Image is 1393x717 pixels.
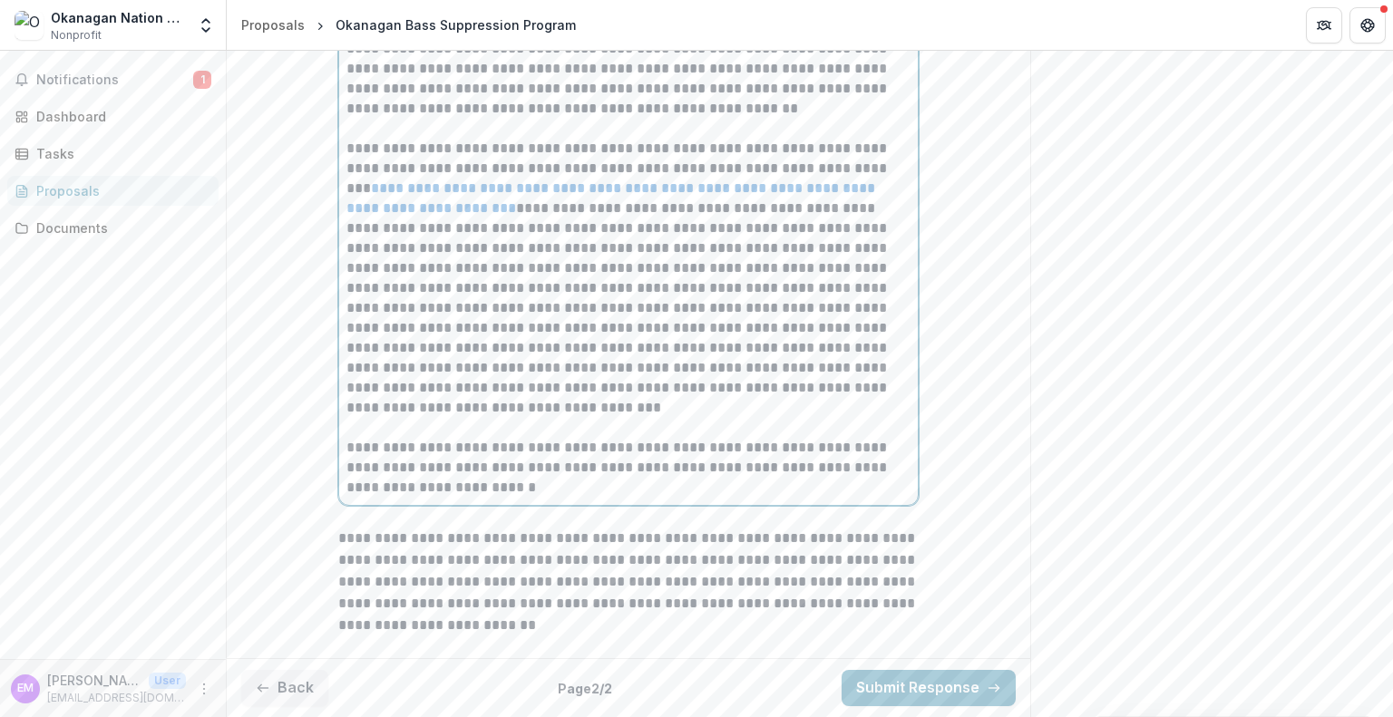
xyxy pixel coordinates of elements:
div: Tasks [36,144,204,163]
button: More [193,678,215,700]
img: Okanagan Nation Alliance Fisheries Department [15,11,44,40]
button: Partners [1306,7,1342,44]
nav: breadcrumb [234,12,583,38]
div: Dashboard [36,107,204,126]
a: Documents [7,213,219,243]
p: [PERSON_NAME] [47,671,141,690]
a: Tasks [7,139,219,169]
a: Proposals [234,12,312,38]
p: Page 2 / 2 [558,679,612,698]
div: Proposals [36,181,204,200]
button: Back [241,670,328,706]
a: Dashboard [7,102,219,131]
button: Get Help [1349,7,1386,44]
div: Okanagan Bass Suppression Program [336,15,576,34]
div: Documents [36,218,204,237]
p: [EMAIL_ADDRESS][DOMAIN_NAME] [47,690,186,706]
div: Elinor McGrath [17,683,34,694]
div: Okanagan Nation Alliance Fisheries Department [51,8,186,27]
span: 1 [193,71,211,89]
p: User [149,673,186,689]
span: Nonprofit [51,27,102,44]
span: Notifications [36,73,193,88]
button: Open entity switcher [193,7,219,44]
div: Proposals [241,15,305,34]
button: Notifications1 [7,65,219,94]
a: Proposals [7,176,219,206]
button: Submit Response [842,670,1016,706]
